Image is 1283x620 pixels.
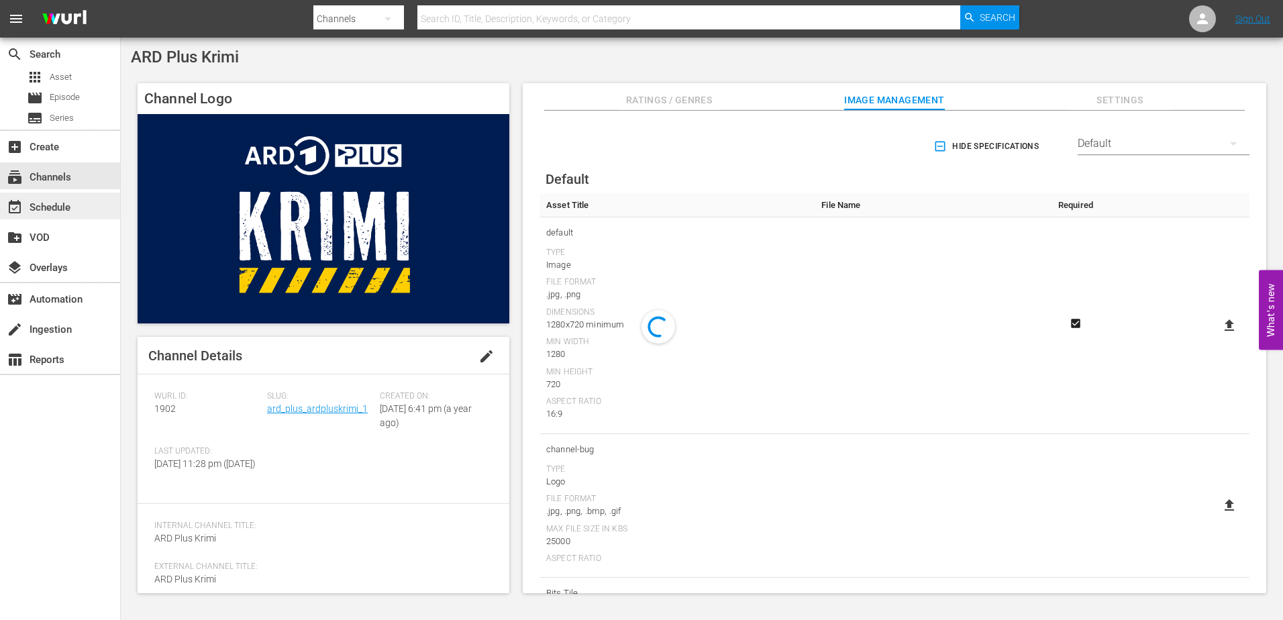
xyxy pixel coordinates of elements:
span: Series [27,110,43,126]
span: Search [980,5,1015,30]
div: File Format [546,277,808,288]
span: Wurl ID: [154,391,260,402]
div: .jpg, .png, .bmp, .gif [546,505,808,518]
span: 1902 [154,403,176,414]
div: 16:9 [546,407,808,421]
span: [DATE] 6:41 pm (a year ago) [380,403,472,428]
div: 25000 [546,535,808,548]
span: Automation [7,291,23,307]
div: Dimensions [546,307,808,318]
span: VOD [7,229,23,246]
span: default [546,224,808,242]
span: Default [546,171,589,187]
span: Channel Details [148,348,242,364]
span: Channels [7,169,23,185]
span: [DATE] 11:28 pm ([DATE]) [154,458,256,469]
div: Aspect Ratio [546,554,808,564]
span: Last Updated: [154,446,260,457]
div: .jpg, .png [546,288,808,301]
button: Search [960,5,1019,30]
a: Sign Out [1235,13,1270,24]
span: ARD Plus Krimi [131,48,239,66]
th: Required [1047,193,1105,217]
div: Logo [546,475,808,488]
svg: Required [1068,317,1084,329]
th: File Name [815,193,1046,217]
span: Bits Tile [546,584,808,602]
div: 720 [546,378,808,391]
button: Open Feedback Widget [1259,270,1283,350]
a: ard_plus_ardpluskrimi_1 [267,403,368,414]
div: File Format [546,494,808,505]
span: Internal Channel Title: [154,521,486,531]
div: Min Width [546,337,808,348]
div: Min Height [546,367,808,378]
span: channel-bug [546,441,808,458]
span: Settings [1070,92,1170,109]
span: Create [7,139,23,155]
div: Max File Size In Kbs [546,524,808,535]
span: Episode [50,91,80,104]
span: Hide Specifications [936,140,1039,154]
div: Aspect Ratio [546,397,808,407]
div: Type [546,248,808,258]
img: ans4CAIJ8jUAAAAAAAAAAAAAAAAAAAAAAAAgQb4GAAAAAAAAAAAAAAAAAAAAAAAAJMjXAAAAAAAAAAAAAAAAAAAAAAAAgAT5G... [32,3,97,35]
button: Hide Specifications [931,127,1044,165]
span: External Channel Title: [154,562,486,572]
span: menu [8,11,24,27]
div: 1280x720 minimum [546,318,808,331]
div: Default [1078,125,1249,162]
span: Slug: [267,391,373,402]
th: Asset Title [540,193,815,217]
span: Schedule [7,199,23,215]
span: Episode [27,90,43,106]
span: Created On: [380,391,486,402]
h4: Channel Logo [138,83,509,114]
span: Reports [7,352,23,368]
span: Overlays [7,260,23,276]
span: Asset [27,69,43,85]
span: Image Management [844,92,945,109]
span: ARD Plus Krimi [154,574,216,584]
img: ARD Plus Krimi [138,114,509,323]
span: Series [50,111,74,125]
span: Ingestion [7,321,23,338]
div: Type [546,464,808,475]
div: Image [546,258,808,272]
span: edit [478,348,495,364]
span: Search [7,46,23,62]
button: edit [470,340,503,372]
span: Asset [50,70,72,84]
div: 1280 [546,348,808,361]
span: Ratings / Genres [619,92,719,109]
span: ARD Plus Krimi [154,533,216,544]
